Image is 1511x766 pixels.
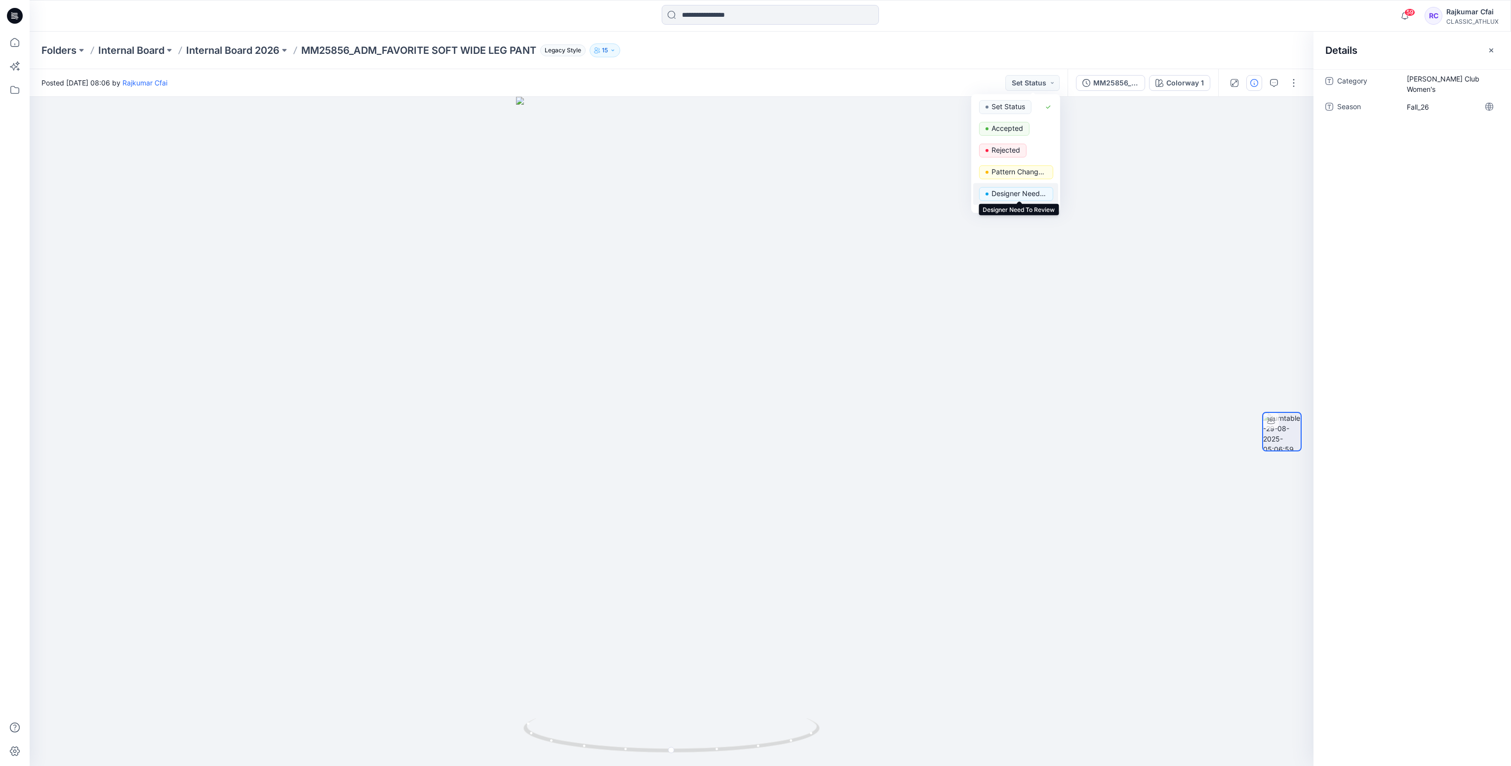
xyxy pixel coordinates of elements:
[1404,8,1415,16] span: 59
[540,44,586,56] span: Legacy Style
[1446,18,1499,25] div: CLASSIC_ATHLUX
[301,43,536,57] p: MM25856_ADM_FAVORITE SOFT WIDE LEG PANT
[1337,75,1396,95] span: Category
[1149,75,1210,91] button: Colorway 1
[590,43,620,57] button: 15
[186,43,279,57] a: Internal Board 2026
[1325,44,1357,56] h2: Details
[41,78,167,88] span: Posted [DATE] 08:06 by
[41,43,77,57] a: Folders
[992,209,1047,222] p: Dropped \ Not proceeding
[992,122,1023,135] p: Accepted
[992,165,1047,178] p: Pattern Changes Requested
[1407,74,1493,94] span: Sams Club Women's
[1425,7,1442,25] div: RC
[1093,78,1139,88] div: MM25856_FAVORITE SOFT WIDE LEG PANT
[1263,413,1301,450] img: turntable-29-08-2025-05:06:59
[98,43,164,57] a: Internal Board
[992,144,1020,157] p: Rejected
[1246,75,1262,91] button: Details
[122,79,167,87] a: Rajkumar Cfai
[1337,101,1396,115] span: Season
[536,43,586,57] button: Legacy Style
[1076,75,1145,91] button: MM25856_FAVORITE SOFT WIDE LEG PANT
[1407,102,1493,112] span: Fall_26
[602,45,608,56] p: 15
[1166,78,1204,88] div: Colorway 1
[992,100,1025,113] p: Set Status
[1446,6,1499,18] div: Rajkumar Cfai
[992,187,1047,200] p: Designer Need To Review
